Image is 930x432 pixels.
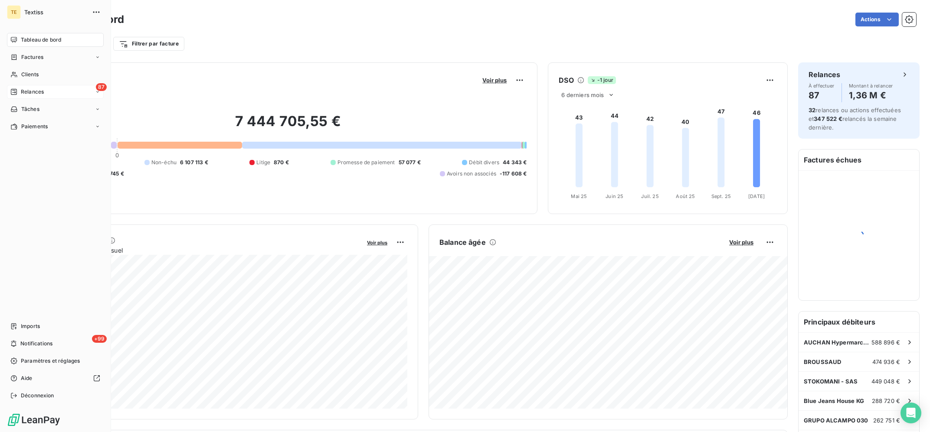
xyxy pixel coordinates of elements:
[561,91,604,98] span: 6 derniers mois
[21,374,33,382] span: Aide
[804,417,868,424] span: GRUPO ALCAMPO 030
[21,71,39,78] span: Clients
[7,413,61,427] img: Logo LeanPay
[399,159,421,166] span: 57 077 €
[809,69,840,80] h6: Relances
[21,123,48,130] span: Paiements
[804,397,864,404] span: Blue Jeans House KG
[571,193,587,199] tspan: Mai 25
[469,159,499,166] span: Débit divers
[871,339,900,346] span: 588 896 €
[151,159,177,166] span: Non-échu
[809,107,901,131] span: relances ou actions effectuées et relancés la semaine dernière.
[872,397,900,404] span: 288 720 €
[711,193,731,199] tspan: Sept. 25
[21,36,61,44] span: Tableau de bord
[503,159,527,166] span: 44 343 €
[559,75,573,85] h6: DSO
[872,358,900,365] span: 474 936 €
[447,170,496,178] span: Avoirs non associés
[21,88,44,96] span: Relances
[901,403,921,423] div: Open Intercom Messenger
[804,339,871,346] span: AUCHAN Hypermarché SAS
[24,9,87,16] span: Textiss
[809,83,835,88] span: À effectuer
[21,53,43,61] span: Factures
[804,358,841,365] span: BROUSSAUD
[873,417,900,424] span: 262 751 €
[21,392,54,400] span: Déconnexion
[7,371,104,385] a: Aide
[855,13,899,26] button: Actions
[849,83,893,88] span: Montant à relancer
[367,240,387,246] span: Voir plus
[274,159,289,166] span: 870 €
[676,193,695,199] tspan: Août 25
[20,340,52,348] span: Notifications
[588,76,616,84] span: -1 jour
[799,312,919,332] h6: Principaux débiteurs
[727,238,756,246] button: Voir plus
[871,378,900,385] span: 449 048 €
[21,105,39,113] span: Tâches
[21,357,80,365] span: Paramètres et réglages
[804,378,858,385] span: STOKOMANI - SAS
[96,83,107,91] span: 87
[113,37,184,51] button: Filtrer par facture
[642,193,659,199] tspan: Juil. 25
[799,149,919,170] h6: Factures échues
[49,113,527,139] h2: 7 444 705,55 €
[180,159,208,166] span: 6 107 113 €
[482,77,507,84] span: Voir plus
[439,237,486,247] h6: Balance âgée
[21,322,40,330] span: Imports
[849,88,893,102] h4: 1,36 M €
[809,107,815,114] span: 32
[809,88,835,102] h4: 87
[364,238,390,246] button: Voir plus
[337,159,395,166] span: Promesse de paiement
[606,193,624,199] tspan: Juin 25
[480,76,509,84] button: Voir plus
[748,193,765,199] tspan: [DATE]
[500,170,527,178] span: -117 608 €
[256,159,270,166] span: Litige
[92,335,107,343] span: +99
[814,115,842,122] span: 347 522 €
[49,246,361,255] span: Chiffre d'affaires mensuel
[7,5,21,19] div: TE
[115,152,119,159] span: 0
[729,239,753,246] span: Voir plus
